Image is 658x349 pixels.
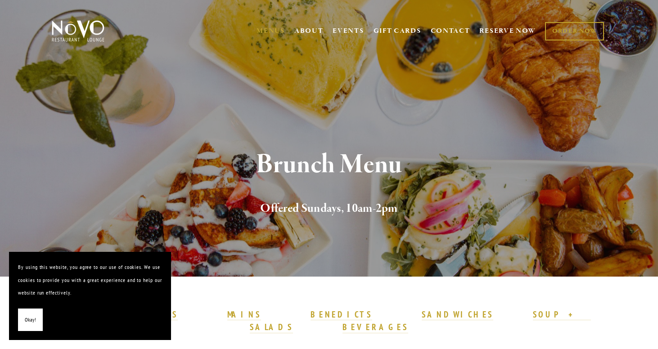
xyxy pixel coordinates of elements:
a: GIFT CARDS [374,22,421,40]
button: Okay! [18,309,43,331]
a: BENEDICTS [311,309,373,321]
a: CONTACT [431,22,470,40]
a: SOUP + SALADS [250,309,590,333]
a: ORDER NOW [545,22,604,40]
span: Okay! [25,313,36,327]
h1: Brunch Menu [67,150,591,179]
a: MENUS [257,27,285,36]
a: EVENTS [333,27,364,36]
a: BEVERAGES [343,322,408,333]
strong: MAINS [227,309,261,320]
strong: SANDWICHES [422,309,494,320]
a: SANDWICHES [422,309,494,321]
strong: BEVERAGES [343,322,408,332]
section: Cookie banner [9,252,171,340]
img: Novo Restaurant &amp; Lounge [50,20,106,42]
a: ABOUT [294,27,324,36]
p: By using this website, you agree to our use of cookies. We use cookies to provide you with a grea... [18,261,162,300]
strong: BENEDICTS [311,309,373,320]
a: RESERVE NOW [479,22,536,40]
h2: Offered Sundays, 10am-2pm [67,199,591,218]
a: MAINS [227,309,261,321]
